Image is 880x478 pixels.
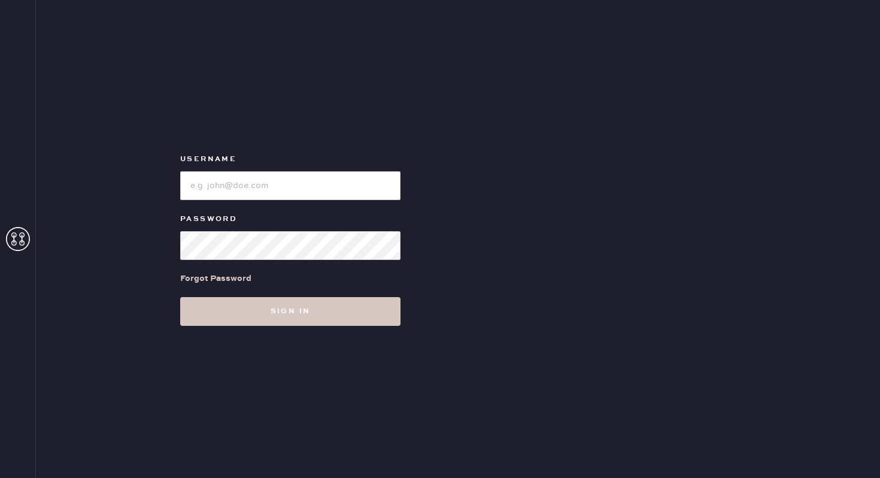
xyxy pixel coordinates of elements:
a: Forgot Password [180,260,251,297]
label: Username [180,152,400,167]
div: Forgot Password [180,272,251,285]
input: e.g. john@doe.com [180,171,400,200]
label: Password [180,212,400,226]
button: Sign in [180,297,400,326]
